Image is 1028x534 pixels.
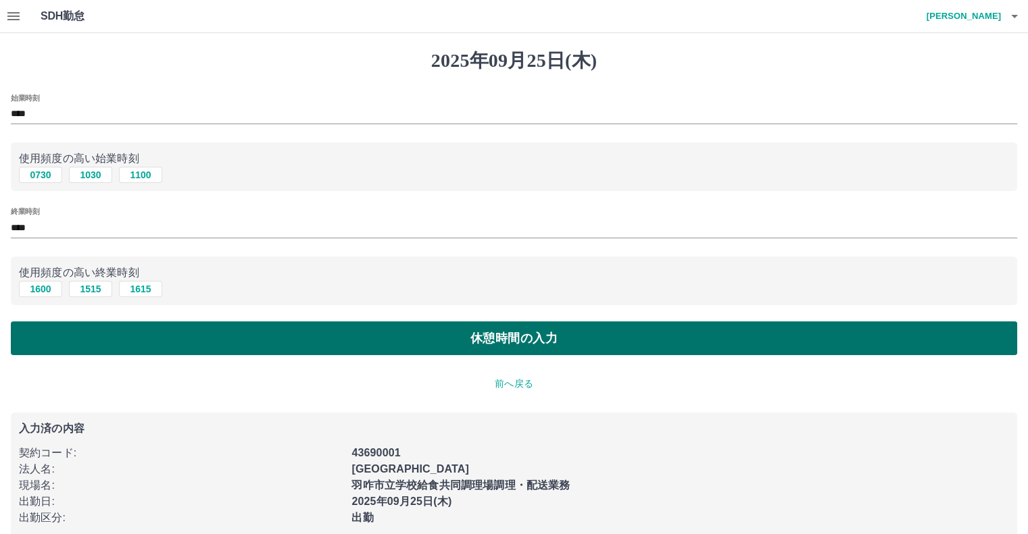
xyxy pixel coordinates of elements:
p: 出勤区分 : [19,510,343,526]
p: 出勤日 : [19,493,343,510]
button: 1030 [69,167,112,183]
b: 2025年09月25日(木) [351,496,451,507]
b: 43690001 [351,447,400,458]
b: 羽咋市立学校給食共同調理場調理・配送業務 [351,479,570,491]
label: 終業時刻 [11,207,39,217]
button: 1600 [19,281,62,297]
b: [GEOGRAPHIC_DATA] [351,463,469,475]
button: 1615 [119,281,162,297]
p: 法人名 : [19,461,343,477]
button: 1100 [119,167,162,183]
p: 前へ戻る [11,377,1017,391]
h1: 2025年09月25日(木) [11,49,1017,72]
button: 休憩時間の入力 [11,321,1017,355]
p: 入力済の内容 [19,423,1009,434]
p: 契約コード : [19,445,343,461]
button: 1515 [69,281,112,297]
p: 現場名 : [19,477,343,493]
p: 使用頻度の高い終業時刻 [19,265,1009,281]
p: 使用頻度の高い始業時刻 [19,151,1009,167]
b: 出勤 [351,512,373,523]
button: 0730 [19,167,62,183]
label: 始業時刻 [11,92,39,103]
